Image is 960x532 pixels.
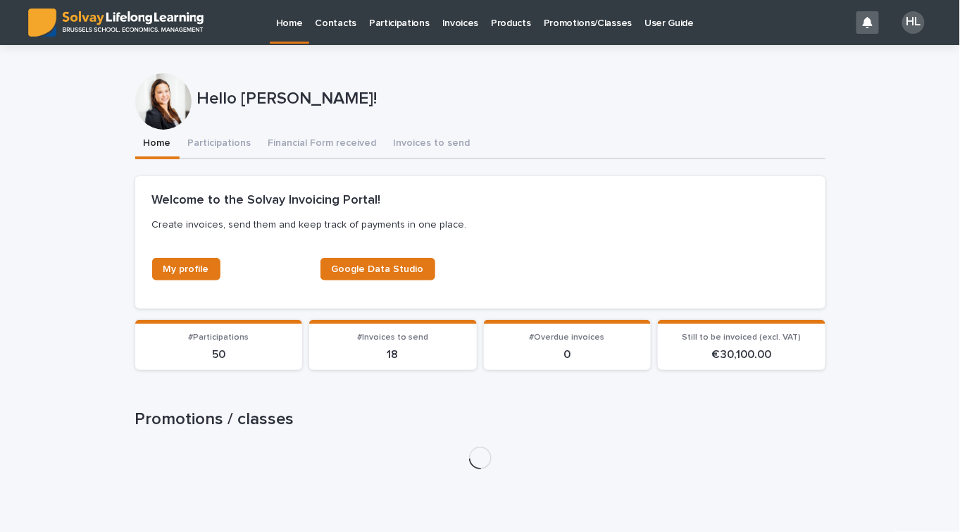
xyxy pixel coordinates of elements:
[385,130,479,159] button: Invoices to send
[180,130,260,159] button: Participations
[135,130,180,159] button: Home
[318,348,468,361] p: 18
[152,258,220,280] a: My profile
[152,193,381,209] h2: Welcome to the Solvay Invoicing Portal!
[666,348,817,361] p: € 30,100.00
[28,8,204,37] img: ED0IkcNQHGZZMpCVrDht
[188,333,249,342] span: #Participations
[152,218,803,231] p: Create invoices, send them and keep track of payments in one place.
[682,333,801,342] span: Still to be invoiced (excl. VAT)
[197,89,820,109] p: Hello [PERSON_NAME]!
[144,348,294,361] p: 50
[163,264,209,274] span: My profile
[357,333,428,342] span: #Invoices to send
[332,264,424,274] span: Google Data Studio
[902,11,925,34] div: HL
[530,333,605,342] span: #Overdue invoices
[492,348,643,361] p: 0
[320,258,435,280] a: Google Data Studio
[260,130,385,159] button: Financial Form received
[135,409,825,430] h1: Promotions / classes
